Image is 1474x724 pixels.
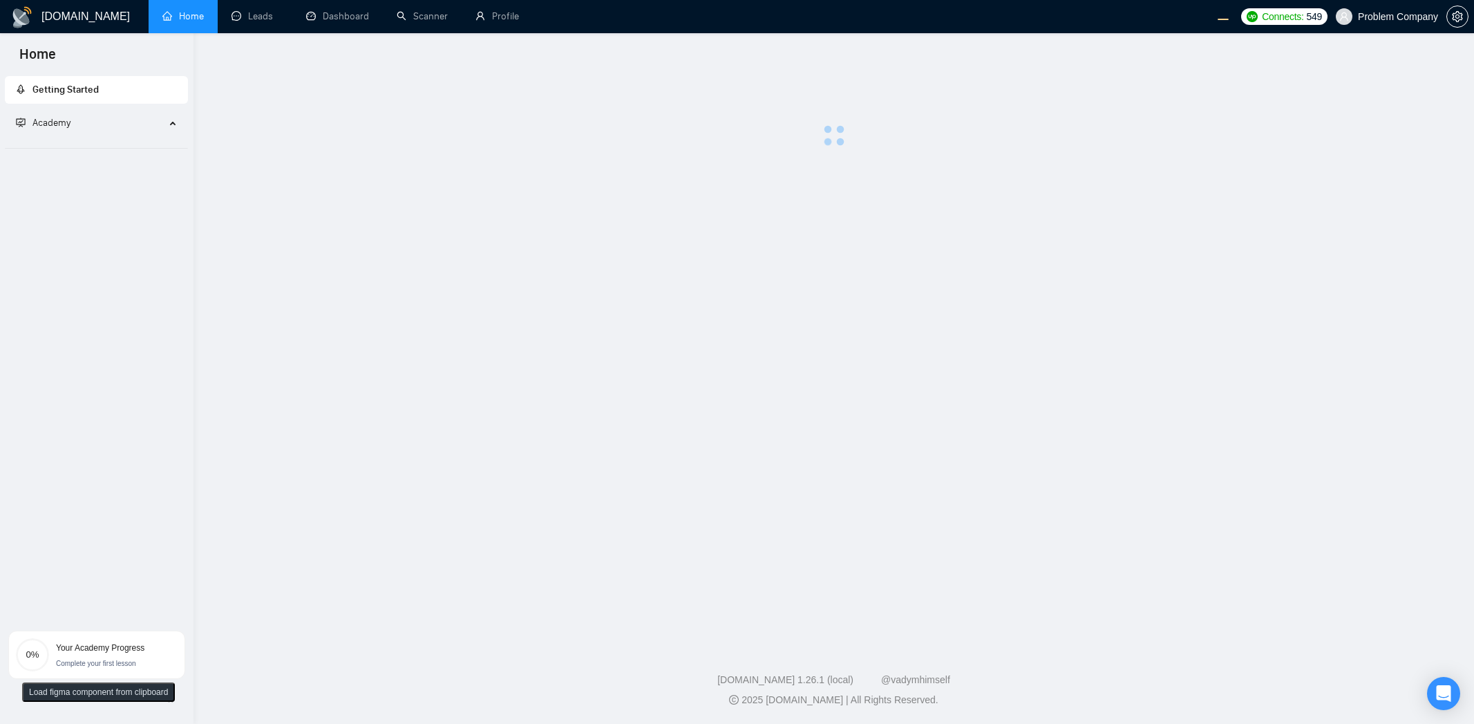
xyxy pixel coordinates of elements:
a: userProfile [475,10,519,22]
span: Home [8,44,67,73]
span: rocket [16,84,26,94]
a: [DOMAIN_NAME] 1.26.1 (local) [717,674,853,685]
div: 2025 [DOMAIN_NAME] | All Rights Reserved. [205,693,1463,707]
span: Getting Started [32,84,99,95]
span: 549 [1307,9,1322,24]
span: setting [1447,11,1468,22]
span: Your Academy Progress [56,643,144,653]
span: fund-projection-screen [16,118,26,127]
a: messageLeads [232,10,278,22]
button: setting [1446,6,1468,28]
a: homeHome [162,10,204,22]
span: Complete your first lesson [56,660,136,667]
span: user [1339,12,1349,21]
img: upwork-logo.png [1247,11,1258,22]
a: searchScanner [397,10,448,22]
span: 0% [16,650,49,659]
img: logo [11,6,33,28]
span: copyright [729,695,739,705]
span: Academy [32,117,70,129]
a: dashboardDashboard [306,10,369,22]
a: setting [1446,11,1468,22]
a: @vadymhimself [881,674,950,685]
span: Academy [16,117,70,129]
li: Getting Started [5,76,188,104]
span: Connects: [1262,9,1303,24]
li: Academy Homepage [5,142,188,151]
div: Open Intercom Messenger [1427,677,1460,710]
